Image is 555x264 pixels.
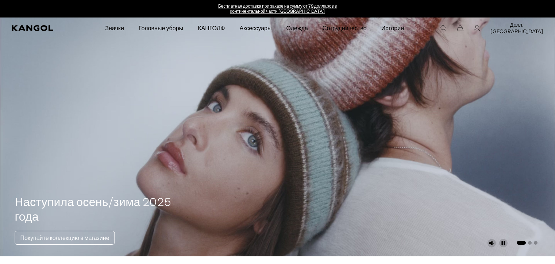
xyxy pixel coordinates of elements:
[457,25,463,31] button: Корзина
[323,24,367,32] ya-tr-span: Сотрудничество
[12,25,69,31] a: Кангол
[487,239,496,248] button: Включить звук
[534,241,537,245] button: Перейдите к слайду 3
[218,3,337,14] a: Бесплатная доставка при заказе на сумму от 79 долларов в континентальной части [GEOGRAPHIC_DATA]
[203,4,353,14] slideshow-component: Панель объявлений
[98,18,131,39] a: Значки
[528,241,532,245] button: Перейдите к слайду 2
[279,18,315,39] a: Одежда
[139,24,183,32] ya-tr-span: Головные уборы
[131,18,190,39] a: Головные уборы
[190,18,232,39] a: КАНГОЛФ
[440,25,447,31] summary: Ищите здесь
[239,24,271,32] ya-tr-span: Аксессуары
[20,235,109,241] ya-tr-span: Покупайте коллекцию в магазине
[15,197,171,224] ya-tr-span: Наступила осень/зима 2025 года
[474,25,480,31] a: Учетная запись
[198,24,225,32] ya-tr-span: КАНГОЛФ
[516,240,537,245] ul: Выберите слайд для показа
[105,24,124,32] ya-tr-span: Значки
[15,231,115,245] a: Покупайте коллекцию в магазине
[286,24,308,32] ya-tr-span: Одежда
[517,241,526,245] button: Перейдите к слайду 1
[490,22,543,35] button: Долл. [GEOGRAPHIC_DATA]
[381,24,404,32] ya-tr-span: Истории
[203,4,353,14] div: 1 из 2
[315,18,374,39] a: Сотрудничество
[232,18,279,39] a: Аксессуары
[203,4,353,14] div: Объявление
[499,239,508,248] button: Пауза
[374,18,412,39] a: Истории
